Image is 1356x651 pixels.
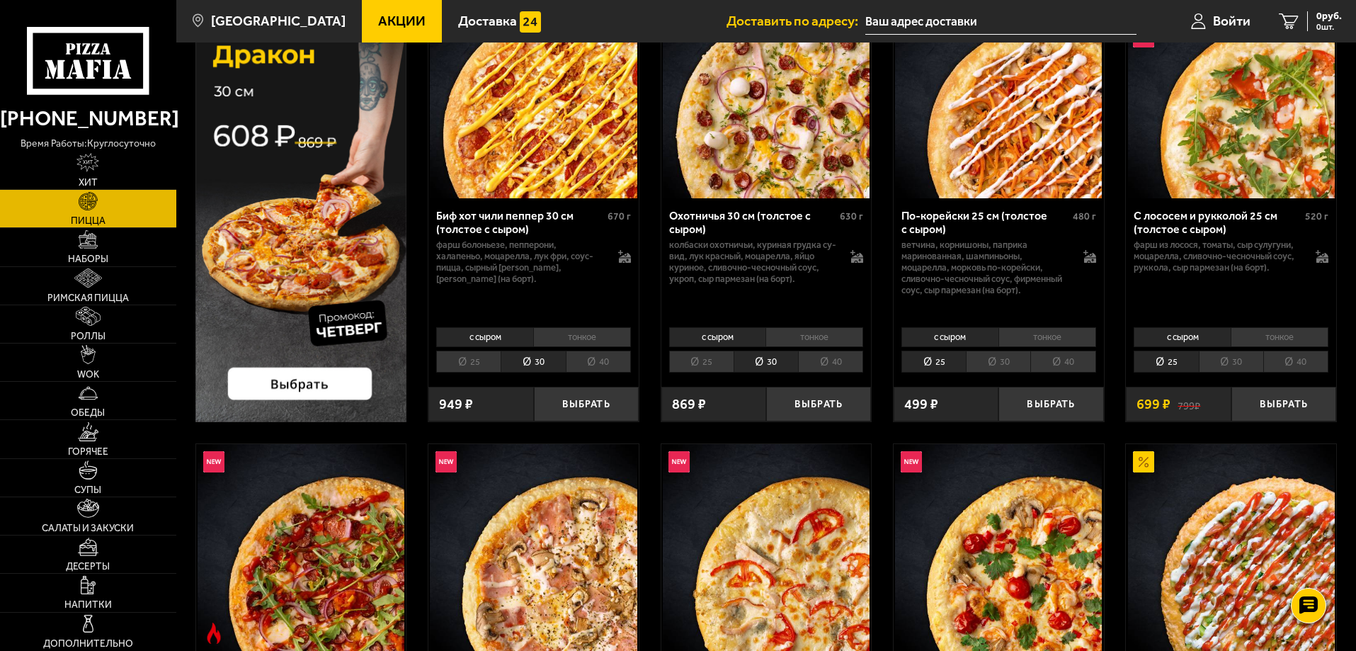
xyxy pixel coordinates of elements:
img: Сырная с цыплёнком 25 см (толстое с сыром) [663,444,870,651]
span: 949 ₽ [439,397,473,412]
li: 25 [669,351,734,373]
img: Новинка [203,451,224,472]
li: 25 [901,351,966,373]
span: 499 ₽ [904,397,938,412]
li: 40 [566,351,631,373]
img: Острое блюдо [203,623,224,644]
span: 670 г [608,210,631,222]
li: тонкое [1231,327,1328,347]
span: Супы [74,485,101,495]
li: 30 [1199,351,1263,373]
span: Пицца [71,216,106,226]
li: 25 [436,351,501,373]
div: По-корейски 25 см (толстое с сыром) [901,209,1069,236]
div: Биф хот чили пеппер 30 см (толстое с сыром) [436,209,604,236]
li: тонкое [533,327,631,347]
img: Том ям с креветками 25 см (толстое с сыром) [895,444,1102,651]
span: WOK [77,370,99,380]
span: Салаты и закуски [42,523,134,533]
span: 0 руб. [1316,11,1342,21]
span: 0 шт. [1316,23,1342,31]
span: 520 г [1305,210,1328,222]
span: Войти [1213,14,1250,28]
button: Выбрать [766,387,871,421]
p: колбаски охотничьи, куриная грудка су-вид, лук красный, моцарелла, яйцо куриное, сливочно-чесночн... [669,239,837,285]
li: с сыром [1134,327,1231,347]
span: 480 г [1073,210,1096,222]
span: Римская пицца [47,293,129,303]
li: тонкое [998,327,1096,347]
span: Наборы [68,254,108,264]
p: фарш из лосося, томаты, сыр сулугуни, моцарелла, сливочно-чесночный соус, руккола, сыр пармезан (... [1134,239,1301,273]
li: с сыром [901,327,998,347]
span: Десерты [66,562,110,572]
span: 699 ₽ [1136,397,1170,412]
li: с сыром [669,327,766,347]
span: Доставить по адресу: [727,14,865,28]
li: 40 [1263,351,1328,373]
img: Горыныч 25 см (толстое с сыром) [198,444,404,651]
li: 25 [1134,351,1198,373]
div: С лососем и рукколой 25 см (толстое с сыром) [1134,209,1301,236]
span: Акции [378,14,426,28]
img: Акционный [1133,451,1154,472]
span: [GEOGRAPHIC_DATA] [211,14,346,28]
img: Новинка [901,451,922,472]
li: с сыром [436,327,533,347]
s: 799 ₽ [1178,397,1200,412]
span: Доставка [458,14,517,28]
li: 40 [798,351,863,373]
span: Горячее [68,447,108,457]
img: 15daf4d41897b9f0e9f617042186c801.svg [520,11,541,33]
input: Ваш адрес доставки [865,9,1136,35]
p: фарш болоньезе, пепперони, халапеньо, моцарелла, лук фри, соус-пицца, сырный [PERSON_NAME], [PERS... [436,239,604,285]
li: 40 [1030,351,1095,373]
button: Выбрать [998,387,1103,421]
button: Выбрать [1231,387,1336,421]
img: Аль-Шам 25 см (толстое с сыром) [1128,444,1335,651]
a: АкционныйАль-Шам 25 см (толстое с сыром) [1126,444,1336,651]
span: Роллы [71,332,106,341]
span: 630 г [840,210,863,222]
li: 30 [501,351,565,373]
li: 30 [966,351,1030,373]
span: 869 ₽ [672,397,706,412]
a: НовинкаСырная с цыплёнком 25 см (толстое с сыром) [661,444,872,651]
span: Хит [79,178,98,188]
span: Напитки [64,600,112,610]
img: Мясная с грибами 25 см (толстое с сыром) [430,444,637,651]
div: Охотничья 30 см (толстое с сыром) [669,209,837,236]
a: НовинкаОстрое блюдоГорыныч 25 см (толстое с сыром) [196,444,406,651]
li: 30 [734,351,798,373]
button: Выбрать [534,387,639,421]
a: НовинкаМясная с грибами 25 см (толстое с сыром) [428,444,639,651]
li: тонкое [765,327,863,347]
img: Новинка [668,451,690,472]
a: НовинкаТом ям с креветками 25 см (толстое с сыром) [894,444,1104,651]
img: Новинка [435,451,457,472]
span: Дополнительно [43,639,133,649]
p: ветчина, корнишоны, паприка маринованная, шампиньоны, моцарелла, морковь по-корейски, сливочно-че... [901,239,1069,296]
span: Обеды [71,408,105,418]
